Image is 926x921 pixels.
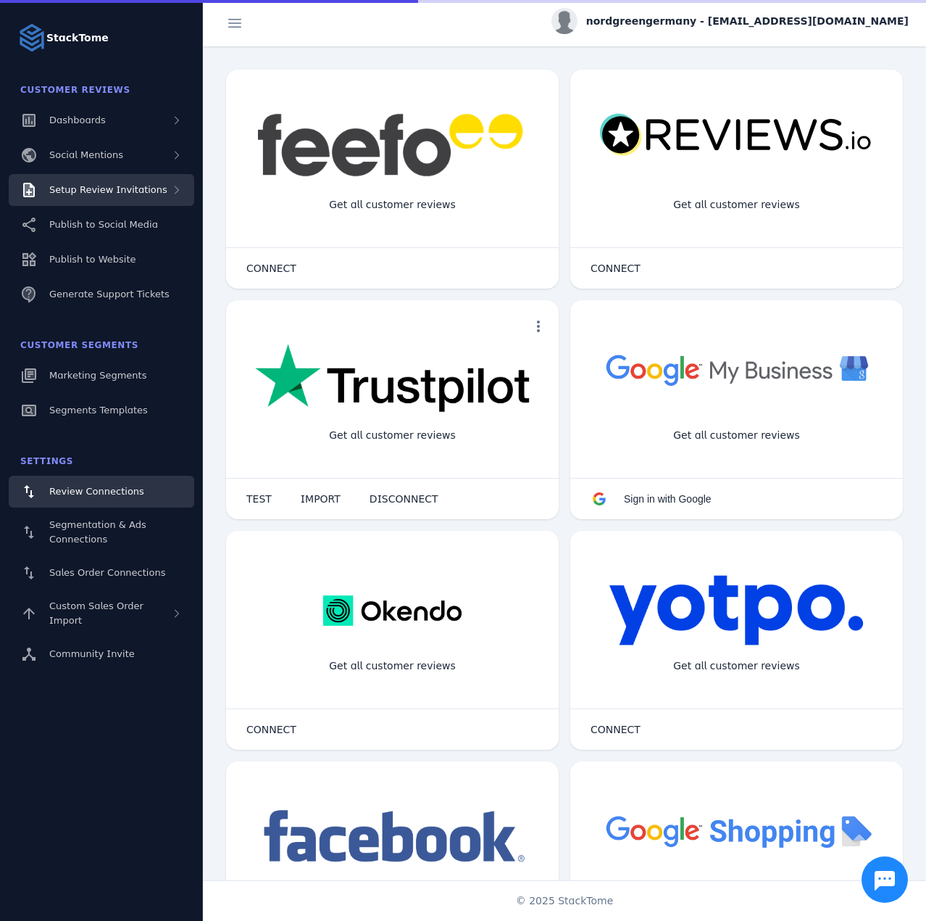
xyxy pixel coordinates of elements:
[255,805,530,870] img: facebook.png
[49,600,143,626] span: Custom Sales Order Import
[599,344,874,395] img: googlebusiness.png
[317,647,467,685] div: Get all customer reviews
[49,405,148,416] span: Segments Templates
[323,574,462,647] img: okendo.webp
[20,85,130,95] span: Customer Reviews
[232,254,311,283] button: CONNECT
[49,219,158,230] span: Publish to Social Media
[49,567,165,578] span: Sales Order Connections
[524,312,553,341] button: more
[246,263,296,273] span: CONNECT
[591,724,641,735] span: CONNECT
[49,184,167,195] span: Setup Review Invitations
[599,805,874,856] img: googleshopping.png
[301,494,341,504] span: IMPORT
[9,557,194,589] a: Sales Order Connections
[49,648,135,659] span: Community Invite
[576,715,655,744] button: CONNECT
[662,416,812,455] div: Get all customer reviews
[49,370,146,381] span: Marketing Segments
[609,574,864,647] img: yotpo.png
[586,14,909,29] span: nordgreengermany - [EMAIL_ADDRESS][DOMAIN_NAME]
[49,486,144,497] span: Review Connections
[9,360,194,392] a: Marketing Segments
[49,254,135,265] span: Publish to Website
[20,456,73,466] span: Settings
[46,30,109,46] strong: StackTome
[9,209,194,241] a: Publish to Social Media
[49,115,106,125] span: Dashboards
[20,340,138,350] span: Customer Segments
[255,113,530,177] img: feefo.png
[246,494,272,504] span: TEST
[651,877,822,916] div: Import Products from Google
[355,484,453,513] button: DISCONNECT
[17,23,46,52] img: Logo image
[551,8,909,34] button: nordgreengermany - [EMAIL_ADDRESS][DOMAIN_NAME]
[624,493,712,505] span: Sign in with Google
[599,113,874,157] img: reviewsio.svg
[9,244,194,276] a: Publish to Website
[317,416,467,455] div: Get all customer reviews
[9,476,194,508] a: Review Connections
[232,715,311,744] button: CONNECT
[49,149,123,160] span: Social Mentions
[49,289,170,300] span: Generate Support Tickets
[286,484,355,513] button: IMPORT
[516,893,614,909] span: © 2025 StackTome
[255,344,530,415] img: trustpilot.png
[9,395,194,426] a: Segments Templates
[551,8,577,34] img: profile.jpg
[232,484,286,513] button: TEST
[662,647,812,685] div: Get all customer reviews
[9,278,194,310] a: Generate Support Tickets
[662,186,812,224] div: Get all customer reviews
[317,186,467,224] div: Get all customer reviews
[49,519,146,545] span: Segmentation & Ads Connections
[591,263,641,273] span: CONNECT
[9,511,194,554] a: Segmentation & Ads Connections
[370,494,438,504] span: DISCONNECT
[246,724,296,735] span: CONNECT
[576,484,726,513] button: Sign in with Google
[576,254,655,283] button: CONNECT
[9,638,194,670] a: Community Invite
